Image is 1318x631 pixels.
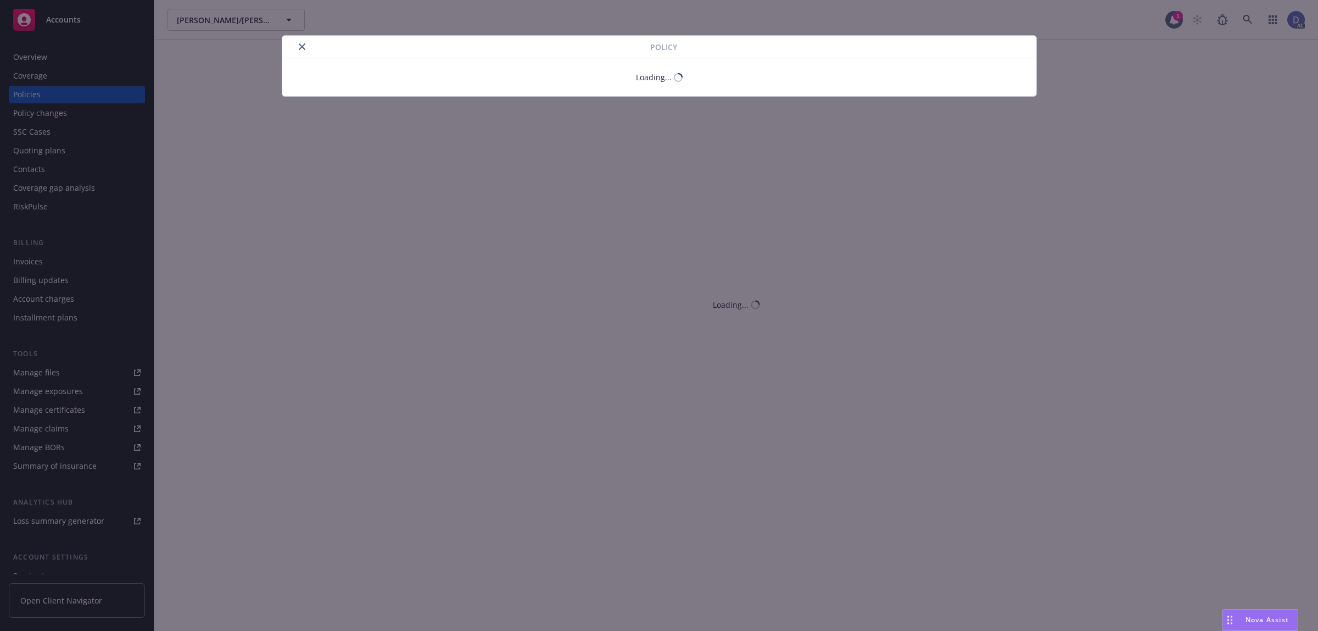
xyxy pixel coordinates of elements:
[636,71,672,83] div: Loading...
[1222,609,1298,631] button: Nova Assist
[1246,615,1289,624] span: Nova Assist
[650,41,677,53] span: Policy
[295,40,309,53] button: close
[1223,610,1237,630] div: Drag to move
